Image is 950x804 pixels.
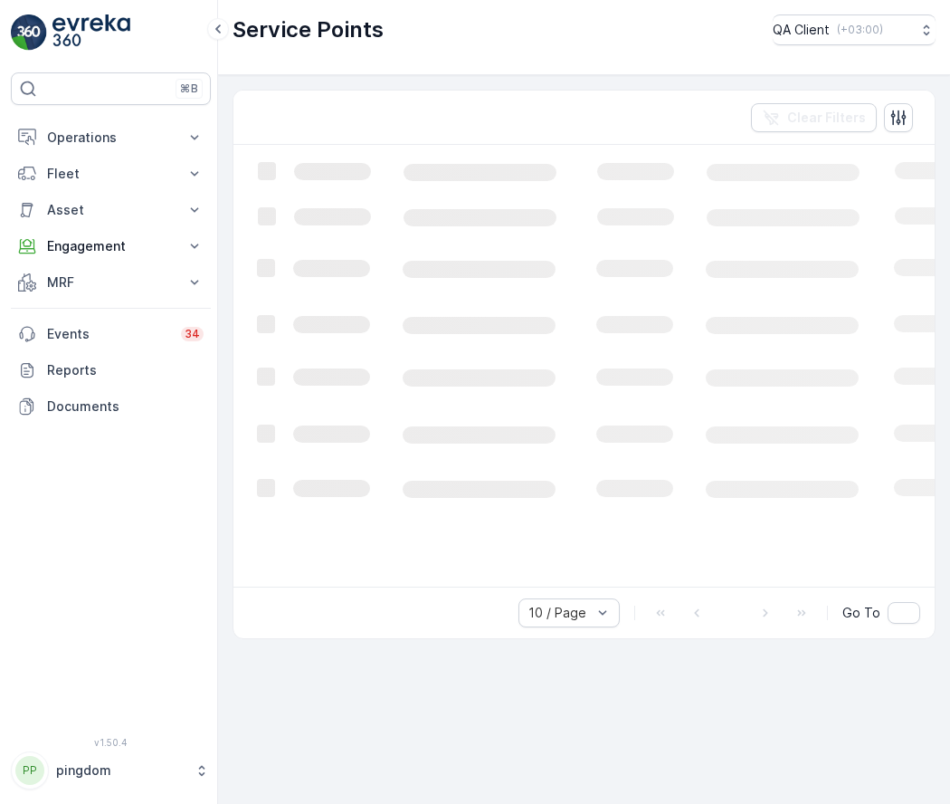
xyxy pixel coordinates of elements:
p: pingdom [56,761,185,780]
p: Service Points [233,15,384,44]
p: Engagement [47,237,175,255]
img: logo [11,14,47,51]
span: v 1.50.4 [11,737,211,748]
p: ⌘B [180,81,198,96]
button: Fleet [11,156,211,192]
p: Asset [47,201,175,219]
p: Reports [47,361,204,379]
a: Events34 [11,316,211,352]
p: 34 [185,327,200,341]
button: Clear Filters [751,103,877,132]
img: logo_light-DOdMpM7g.png [52,14,130,51]
a: Documents [11,388,211,425]
p: Fleet [47,165,175,183]
button: PPpingdom [11,751,211,790]
a: Reports [11,352,211,388]
button: Operations [11,120,211,156]
button: Asset [11,192,211,228]
p: Operations [47,129,175,147]
div: PP [15,756,44,785]
button: MRF [11,264,211,301]
p: QA Client [773,21,830,39]
p: ( +03:00 ) [837,23,883,37]
p: MRF [47,273,175,292]
span: Go To [842,604,880,622]
button: QA Client(+03:00) [773,14,936,45]
p: Clear Filters [787,109,866,127]
button: Engagement [11,228,211,264]
p: Documents [47,397,204,416]
p: Events [47,325,170,343]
